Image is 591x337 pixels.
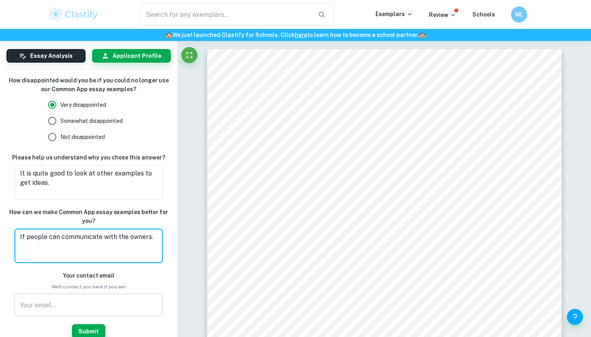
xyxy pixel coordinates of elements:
[241,84,290,92] span: I am color blind.
[140,3,312,26] input: Search for any exemplars...
[12,153,165,162] h6: Please help us understand why you chose this answer?
[241,173,519,180] span: Blinded from not just color but essentially any other outside appearance, I allow others to
[241,123,523,131] span: It’s not what you think. I can see what color shirt you’re wearing. I can see the color of your
[241,281,339,288] span: courage to sit with her one day.
[30,51,73,60] h6: Essay Analysis
[241,232,534,239] span: My [MEDICAL_DATA] came into effect during my painting class sophomore year. Tucked away
[241,202,527,209] span: assumptions; however, the ability to push those fictitious thoughts aside creates an esoteric
[60,116,123,125] span: Somewhat disappointed
[241,271,516,278] span: anomaly, and even a “goth girl.” But instead of conforming to their views, I harnessed the
[6,49,86,63] button: Essay Analysis
[511,6,527,22] button: ML
[166,32,172,38] span: 🏫
[241,320,522,327] span: revealed like frost crystallizing on glass, creating something sad yet beautiful. I felt warmth
[241,310,515,318] span: physical and mental outlines. After a few weeks of classes and discussions, her truth was
[241,261,509,268] span: Previously, I heard rumors from a myriad of students who viewed her as an outcast, an
[20,169,157,196] textarea: It is quite good to look at other examples to get ideas.
[63,271,115,280] h6: Your contact email
[6,76,171,94] h6: How disappointed would you be if you could no longer use our Common App essay examples?
[472,11,495,18] a: Schools
[429,10,456,19] p: Review
[51,283,126,290] span: We'll contact you here if you win
[60,133,105,141] span: Not disappointed
[113,51,162,60] h6: Applicant Profile
[241,133,511,141] span: eyes. And no, I didn’t bump my head at the bottom of the pool. To elucidate, when I say
[567,309,583,325] button: Help and Feedback
[92,49,171,63] button: Applicant Profile
[241,143,507,150] span: “color blind,” I’m not referring to my eyes perceiving colors differently from what most
[48,6,99,22] img: Clastify logo
[295,32,307,38] a: here
[60,100,106,109] span: Very disappointed
[2,31,589,39] h6: We just launched Clastify for Schools. Click to learn how to become a school partner.
[14,294,162,316] input: Your email...
[241,300,523,308] span: With a blank canvas in my hand and in my head, I sparked up a conversation while painting
[241,241,515,249] span: in the back of the classroom sat a girl who wore the same, ominous, black clothing every
[241,192,502,200] span: comprehend other people. Certainly, it’s difficult to turn off virulent stereotypes and
[419,32,426,38] span: 🏫
[6,208,171,225] h6: How can we make Common App essay examples better for you?
[241,153,444,160] span: humans see. Instead, I refer to my brain perceiving human beings.
[241,251,510,259] span: day—sweater, combat boots, cargo pants, everything. Even her hair was dyed jet black.
[241,104,339,111] span: It happened when I was fifteen.
[515,10,524,19] h6: ML
[20,232,157,260] textarea: If people can communicate with the owners.
[241,182,508,190] span: paint their picture in me. Short-circuiting a tendency to judge permits me to genuinely
[181,47,197,63] button: Fullscreen
[241,212,439,219] span: human who can empathize and sincerely engage with someone.
[376,10,413,18] p: Exemplars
